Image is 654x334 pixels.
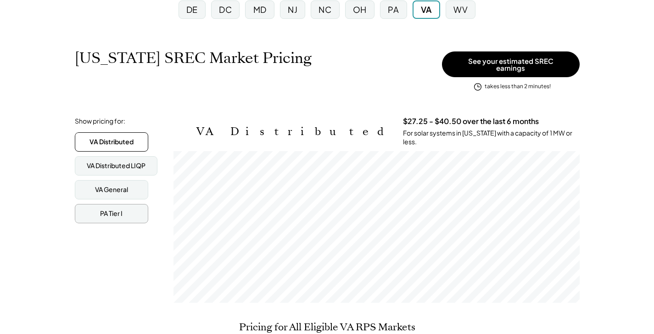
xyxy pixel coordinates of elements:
[319,4,331,15] div: NC
[388,4,399,15] div: PA
[196,125,389,138] h2: VA Distributed
[89,137,134,147] div: VA Distributed
[75,49,312,67] h1: [US_STATE] SREC Market Pricing
[485,83,551,91] div: takes less than 2 minutes!
[219,4,232,15] div: DC
[253,4,267,15] div: MD
[186,4,198,15] div: DE
[239,321,415,333] h2: Pricing for All Eligible VA RPS Markets
[403,129,580,147] div: For solar systems in [US_STATE] with a capacity of 1 MW or less.
[421,4,432,15] div: VA
[75,117,125,126] div: Show pricing for:
[87,161,145,170] div: VA Distributed LIQP
[353,4,367,15] div: OH
[95,185,128,194] div: VA General
[403,117,539,126] h3: $27.25 - $40.50 over the last 6 months
[442,51,580,77] button: See your estimated SREC earnings
[100,209,123,218] div: PA Tier I
[453,4,468,15] div: WV
[288,4,297,15] div: NJ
